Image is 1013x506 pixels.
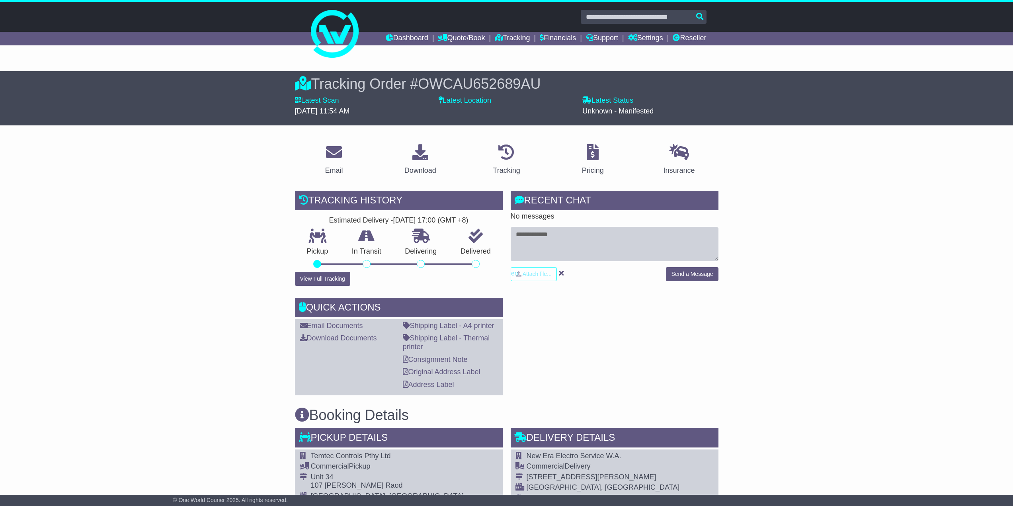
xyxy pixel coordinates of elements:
span: [DATE] 11:54 AM [295,107,350,115]
a: Dashboard [386,32,428,45]
a: Original Address Label [403,368,480,376]
a: Email [320,141,348,179]
div: Delivery Details [511,428,718,449]
span: New Era Electro Service W.A. [527,452,621,460]
p: In Transit [340,247,393,256]
div: [STREET_ADDRESS][PERSON_NAME] [527,473,680,482]
div: Estimated Delivery - [295,216,503,225]
div: Pricing [582,165,604,176]
div: Pickup [311,462,464,471]
p: No messages [511,212,718,221]
a: Download Documents [300,334,377,342]
label: Latest Status [582,96,633,105]
div: RECENT CHAT [511,191,718,212]
p: Delivering [393,247,449,256]
a: Reseller [673,32,706,45]
a: Pricing [577,141,609,179]
span: OWCAU652689AU [418,76,541,92]
span: Commercial [311,462,349,470]
div: 107 [PERSON_NAME] Raod [311,481,464,490]
a: Shipping Label - A4 printer [403,322,494,330]
div: [GEOGRAPHIC_DATA], [GEOGRAPHIC_DATA] [527,483,680,492]
span: [GEOGRAPHIC_DATA] [527,494,601,502]
span: Temtec Controls Pthy Ltd [311,452,391,460]
h3: Booking Details [295,407,718,423]
a: Consignment Note [403,356,468,363]
div: [GEOGRAPHIC_DATA], [GEOGRAPHIC_DATA] [311,492,464,501]
div: Tracking Order # [295,75,718,92]
span: © One World Courier 2025. All rights reserved. [173,497,288,503]
div: Tracking history [295,191,503,212]
a: Quote/Book [438,32,485,45]
div: Quick Actions [295,298,503,319]
a: Settings [628,32,663,45]
div: Delivery [527,462,680,471]
div: Email [325,165,343,176]
a: Download [399,141,441,179]
span: Commercial [527,462,565,470]
a: Tracking [495,32,530,45]
a: Support [586,32,618,45]
p: Delivered [449,247,503,256]
label: Latest Scan [295,96,339,105]
button: View Full Tracking [295,272,350,286]
div: [DATE] 17:00 (GMT +8) [393,216,468,225]
label: Latest Location [439,96,491,105]
a: Shipping Label - Thermal printer [403,334,490,351]
div: Download [404,165,436,176]
span: 6106 [603,494,619,502]
p: Pickup [295,247,340,256]
div: Insurance [664,165,695,176]
div: Tracking [493,165,520,176]
a: Insurance [658,141,700,179]
a: Tracking [488,141,525,179]
a: Address Label [403,381,454,389]
div: Unit 34 [311,473,464,482]
div: Pickup Details [295,428,503,449]
a: Email Documents [300,322,363,330]
a: Financials [540,32,576,45]
button: Send a Message [666,267,718,281]
span: Unknown - Manifested [582,107,654,115]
